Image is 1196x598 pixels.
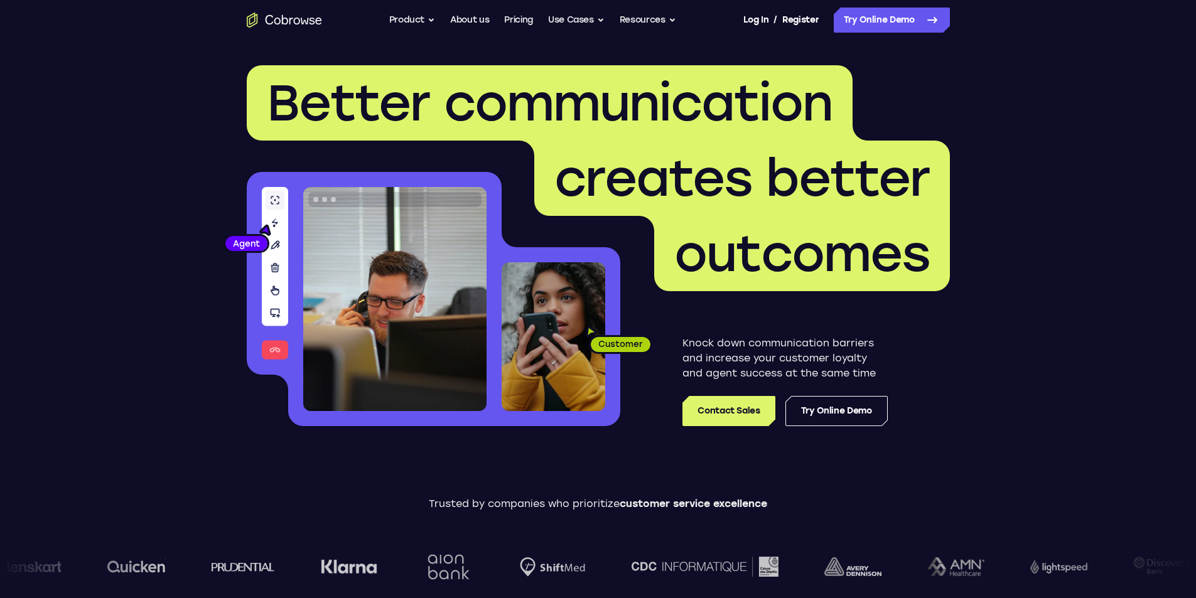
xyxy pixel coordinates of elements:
img: prudential [212,562,275,572]
a: Try Online Demo [834,8,950,33]
a: Go to the home page [247,13,322,28]
a: Pricing [504,8,533,33]
a: Log In [743,8,768,33]
img: avery-dennison [824,557,881,576]
img: A customer support agent talking on the phone [303,187,487,411]
button: Use Cases [548,8,605,33]
img: Shiftmed [520,557,585,577]
span: creates better [554,148,930,208]
a: Contact Sales [682,396,775,426]
img: AMN Healthcare [927,557,984,577]
span: outcomes [674,223,930,284]
button: Product [389,8,436,33]
img: A customer holding their phone [502,262,605,411]
span: customer service excellence [620,498,767,510]
button: Resources [620,8,676,33]
a: Try Online Demo [785,396,888,426]
a: About us [450,8,489,33]
img: CDC Informatique [632,557,778,576]
img: Aion Bank [423,542,474,592]
span: / [773,13,777,28]
img: Klarna [321,559,377,574]
span: Better communication [267,73,832,133]
a: Register [782,8,819,33]
p: Knock down communication barriers and increase your customer loyalty and agent success at the sam... [682,336,888,381]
